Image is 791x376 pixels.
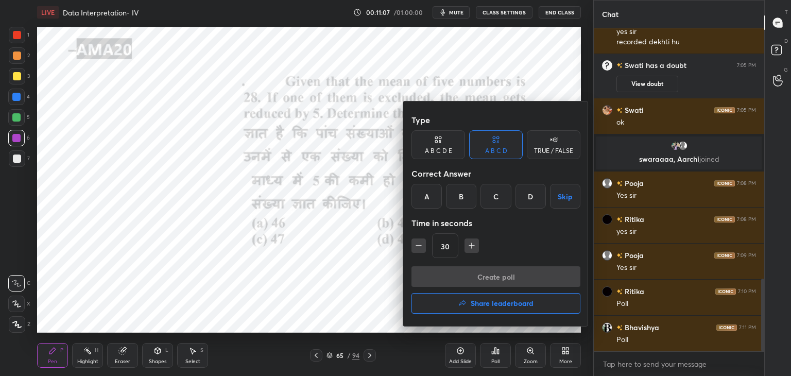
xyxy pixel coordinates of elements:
div: D [515,184,546,209]
div: C [480,184,511,209]
button: Skip [550,184,580,209]
button: Share leaderboard [411,293,580,314]
div: A B C D [485,148,507,154]
div: Correct Answer [411,163,580,184]
div: TRUE / FALSE [534,148,573,154]
div: A B C D E [425,148,452,154]
h4: Share leaderboard [471,300,534,307]
div: Type [411,110,580,130]
div: A [411,184,442,209]
div: Time in seconds [411,213,580,233]
div: B [446,184,476,209]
